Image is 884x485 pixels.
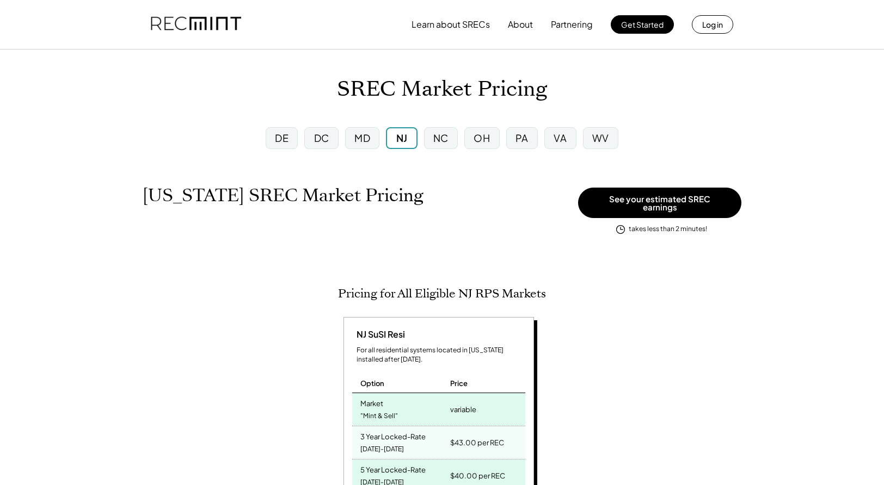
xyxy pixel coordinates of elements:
div: NC [433,131,449,145]
div: PA [515,131,529,145]
div: For all residential systems located in [US_STATE] installed after [DATE]. [357,346,525,364]
div: Market [360,396,383,408]
div: DC [314,131,329,145]
div: VA [554,131,567,145]
div: variable [450,402,476,417]
div: NJ [396,131,408,145]
div: $43.00 per REC [450,435,504,450]
div: "Mint & Sell" [360,409,398,424]
div: Price [450,378,468,388]
h1: SREC Market Pricing [337,77,547,102]
div: MD [354,131,370,145]
button: Learn about SRECs [412,14,490,35]
div: $40.00 per REC [450,468,505,483]
h2: Pricing for All Eligible NJ RPS Markets [338,287,546,301]
button: About [508,14,533,35]
div: 5 Year Locked-Rate [360,462,426,475]
div: NJ SuSI Resi [352,328,405,340]
button: Partnering [551,14,593,35]
div: 3 Year Locked-Rate [360,429,426,442]
div: takes less than 2 minutes! [629,225,707,234]
img: recmint-logotype%403x.png [151,6,241,43]
button: Log in [692,15,733,34]
div: Option [360,378,384,388]
div: WV [592,131,609,145]
div: [DATE]-[DATE] [360,442,404,457]
div: OH [474,131,490,145]
button: Get Started [611,15,674,34]
div: DE [275,131,288,145]
button: See your estimated SREC earnings [578,188,741,218]
h1: [US_STATE] SREC Market Pricing [143,185,423,206]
